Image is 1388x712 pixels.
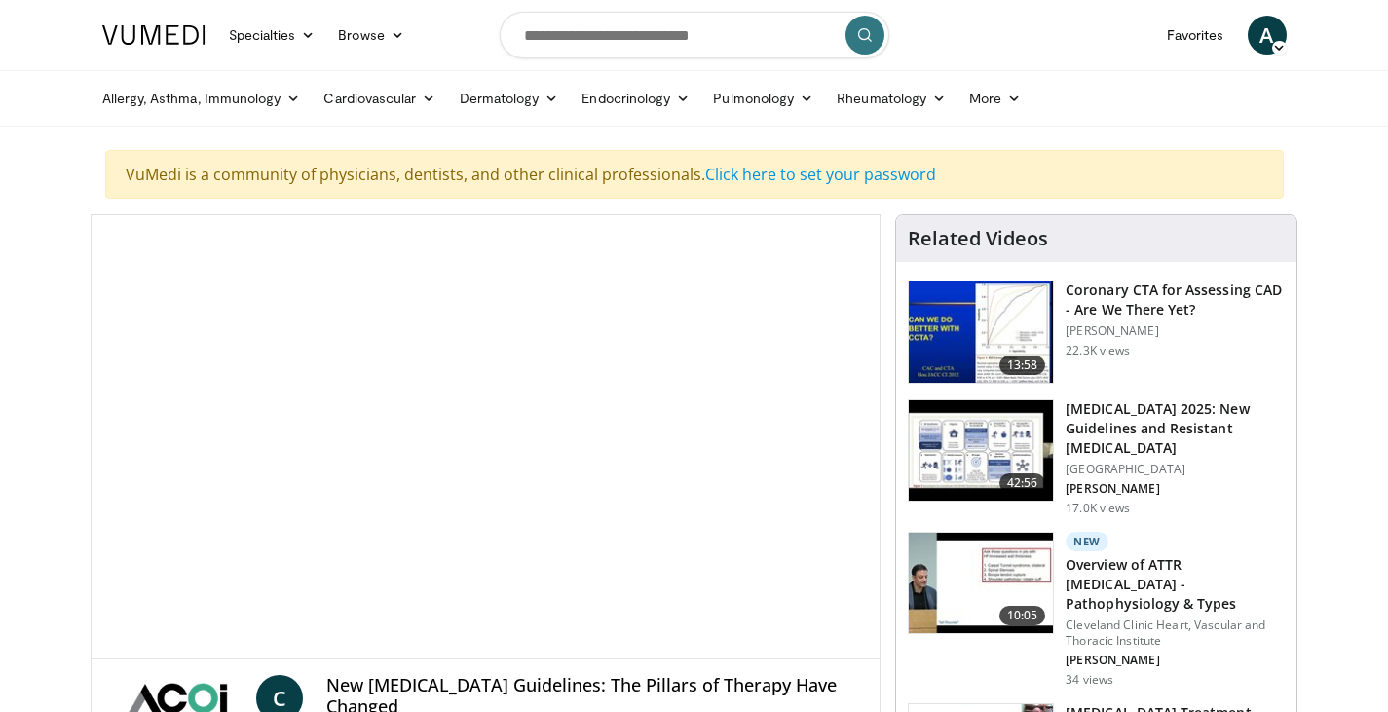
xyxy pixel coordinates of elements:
a: More [957,79,1032,118]
p: 34 views [1066,672,1113,688]
span: 10:05 [999,606,1046,625]
p: New [1066,532,1108,551]
h3: [MEDICAL_DATA] 2025: New Guidelines and Resistant [MEDICAL_DATA] [1066,399,1285,458]
a: 42:56 [MEDICAL_DATA] 2025: New Guidelines and Resistant [MEDICAL_DATA] [GEOGRAPHIC_DATA] [PERSON_... [908,399,1285,516]
a: Allergy, Asthma, Immunology [91,79,313,118]
a: Specialties [217,16,327,55]
a: Browse [326,16,416,55]
h4: Related Videos [908,227,1048,250]
a: Endocrinology [570,79,701,118]
img: 280bcb39-0f4e-42eb-9c44-b41b9262a277.150x105_q85_crop-smart_upscale.jpg [909,400,1053,502]
img: 34b2b9a4-89e5-4b8c-b553-8a638b61a706.150x105_q85_crop-smart_upscale.jpg [909,281,1053,383]
span: 13:58 [999,356,1046,375]
img: VuMedi Logo [102,25,206,45]
a: Cardiovascular [312,79,447,118]
p: Cleveland Clinic Heart, Vascular and Thoracic Institute [1066,618,1285,649]
video-js: Video Player [92,215,881,659]
p: [PERSON_NAME] [1066,653,1285,668]
p: 17.0K views [1066,501,1130,516]
a: Favorites [1155,16,1236,55]
a: Click here to set your password [705,164,936,185]
p: [PERSON_NAME] [1066,323,1285,339]
a: Rheumatology [825,79,957,118]
a: Dermatology [448,79,571,118]
input: Search topics, interventions [500,12,889,58]
a: 10:05 New Overview of ATTR [MEDICAL_DATA] - Pathophysiology & Types Cleveland Clinic Heart, Vascu... [908,532,1285,688]
h3: Overview of ATTR [MEDICAL_DATA] - Pathophysiology & Types [1066,555,1285,614]
p: 22.3K views [1066,343,1130,358]
a: A [1248,16,1287,55]
p: [GEOGRAPHIC_DATA] [1066,462,1285,477]
h3: Coronary CTA for Assessing CAD - Are We There Yet? [1066,281,1285,319]
a: Pulmonology [701,79,825,118]
p: [PERSON_NAME] [1066,481,1285,497]
a: 13:58 Coronary CTA for Assessing CAD - Are We There Yet? [PERSON_NAME] 22.3K views [908,281,1285,384]
img: 2f83149f-471f-45a5-8edf-b959582daf19.150x105_q85_crop-smart_upscale.jpg [909,533,1053,634]
div: VuMedi is a community of physicians, dentists, and other clinical professionals. [105,150,1284,199]
span: 42:56 [999,473,1046,493]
